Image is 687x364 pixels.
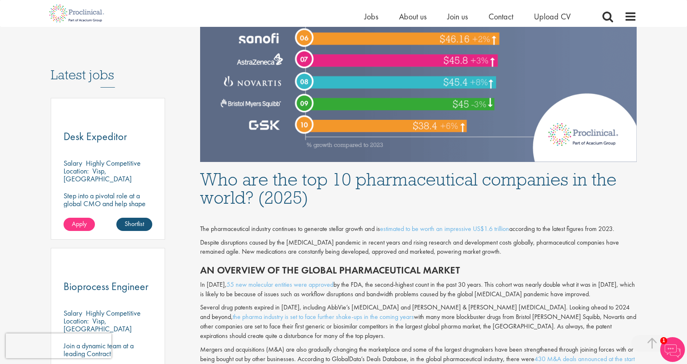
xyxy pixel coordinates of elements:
a: 55 new molecular entities were approved [227,280,333,289]
span: Desk Expeditor [64,129,127,143]
a: Join us [447,11,468,22]
a: Shortlist [116,218,152,231]
a: Desk Expeditor [64,131,153,142]
span: Salary [64,158,82,168]
a: Upload CV [534,11,571,22]
div: The pharmaceutical industry continues to generate stellar growth and is according to the latest f... [200,224,637,234]
h3: Latest jobs [51,47,165,88]
img: Chatbot [660,337,685,362]
a: estimated to be worth an impressive US$1.6 trillion [380,224,509,233]
span: 1 [660,337,667,344]
a: the pharma industry is set to face further shake-ups in the coming years [233,312,414,321]
p: Visp, [GEOGRAPHIC_DATA] [64,316,132,333]
p: Highly Competitive [86,158,141,168]
h2: An overview of the global pharmaceutical market [200,265,637,276]
p: Visp, [GEOGRAPHIC_DATA] [64,166,132,183]
h1: Who are the top 10 pharmaceutical companies in the world? (2025) [200,170,637,207]
a: Apply [64,218,95,231]
p: Several drug patents expired in [DATE], including AbbVie’s [MEDICAL_DATA] and [PERSON_NAME] & [PE... [200,303,637,340]
a: Bioprocess Engineer [64,281,153,292]
a: Jobs [364,11,378,22]
span: Bioprocess Engineer [64,279,149,293]
span: Location: [64,316,89,326]
p: Despite disruptions caused by the [MEDICAL_DATA] pandemic in recent years and rising research and... [200,238,637,257]
p: Highly Competitive [86,308,141,318]
p: In [DATE], by the FDA, the second-highest count in the past 30 years. This cohort was nearly doub... [200,280,637,299]
span: Salary [64,308,82,318]
span: Location: [64,166,89,176]
a: About us [399,11,427,22]
p: Step into a pivotal role at a global CMO and help shape the future of healthcare. [64,192,153,215]
iframe: reCAPTCHA [6,333,111,358]
a: Contact [489,11,513,22]
span: Apply [72,219,87,228]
